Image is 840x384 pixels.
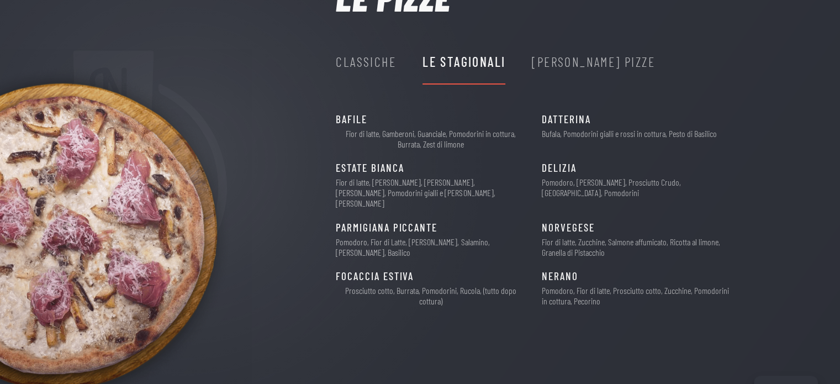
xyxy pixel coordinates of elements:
p: Prosciutto cotto, Burrata, Pomodorini, Rucola, (tutto dopo cottura) [336,285,525,306]
span: DATTERINA [542,111,590,128]
span: ESTATE BIANCA [336,160,404,177]
span: FOCACCIA ESTIVA [336,268,414,285]
p: Pomodoro, Fior di Latte, [PERSON_NAME], Salamino, [PERSON_NAME], Basilico [336,236,525,257]
p: Bufala, Pomodorini gialli e rossi in cottura, Pesto di Basilico [542,128,717,139]
span: NORVEGESE [542,219,594,236]
p: Fior di latte, Gamberoni, Guanciale, Pomodorini in cottura, Burrata, Zest di limone [336,128,525,149]
p: Pomodoro, Fior di latte, Prosciutto cotto, Zucchine, Pomodorini in cottura, Pecorino [542,285,731,306]
p: Fior di latte, Zucchine, Salmone affumicato, Ricotta al limone, Granella di Pistacchio [542,236,731,257]
div: Le Stagionali [422,51,505,72]
div: Classiche [336,51,396,72]
div: [PERSON_NAME] Pizze [532,51,655,72]
span: PARMIGIANA PICCANTE [336,219,437,236]
span: BAFILE [336,111,367,128]
span: DELIZIA [542,160,576,177]
p: Pomodoro, [PERSON_NAME], Prosciutto Crudo, [GEOGRAPHIC_DATA], Pomodorini [542,177,731,198]
p: Fior di latte, [PERSON_NAME], [PERSON_NAME], [PERSON_NAME], Pomodorini gialli e [PERSON_NAME], [P... [336,177,525,209]
span: NERANO [542,268,578,285]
